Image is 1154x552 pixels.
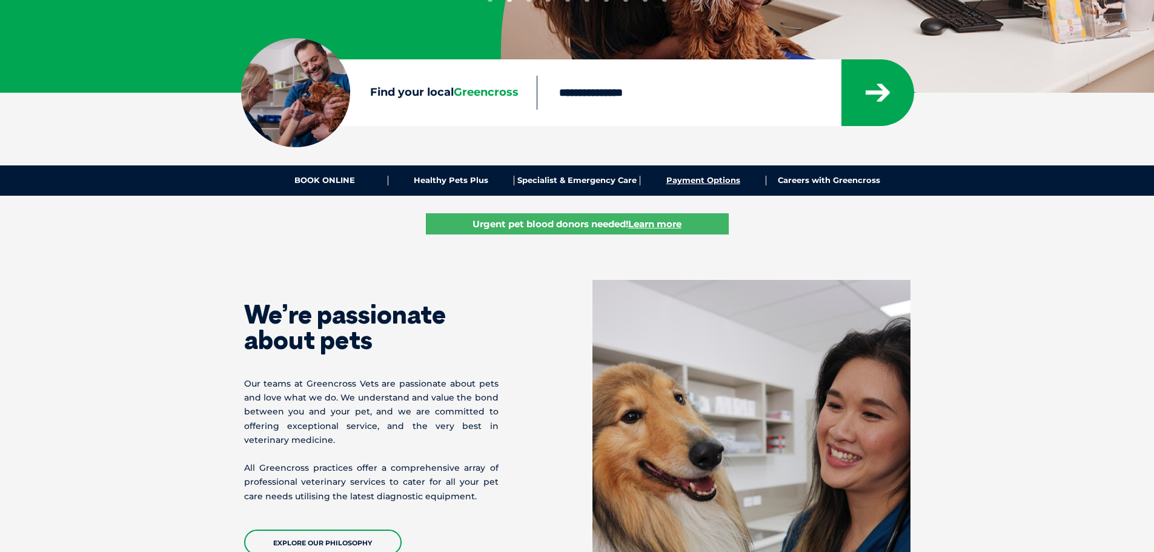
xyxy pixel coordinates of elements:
[244,377,499,447] p: Our teams at Greencross Vets are passionate about pets and love what we do. We understand and val...
[388,176,514,185] a: Healthy Pets Plus
[628,218,681,230] u: Learn more
[454,85,519,99] span: Greencross
[766,176,892,185] a: Careers with Greencross
[262,176,388,185] a: BOOK ONLINE
[514,176,640,185] a: Specialist & Emergency Care
[640,176,766,185] a: Payment Options
[241,84,537,102] label: Find your local
[244,302,499,353] h1: We’re passionate about pets
[426,213,729,234] a: Urgent pet blood donors needed!Learn more
[244,461,499,504] p: All Greencross practices offer a comprehensive array of professional veterinary services to cater...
